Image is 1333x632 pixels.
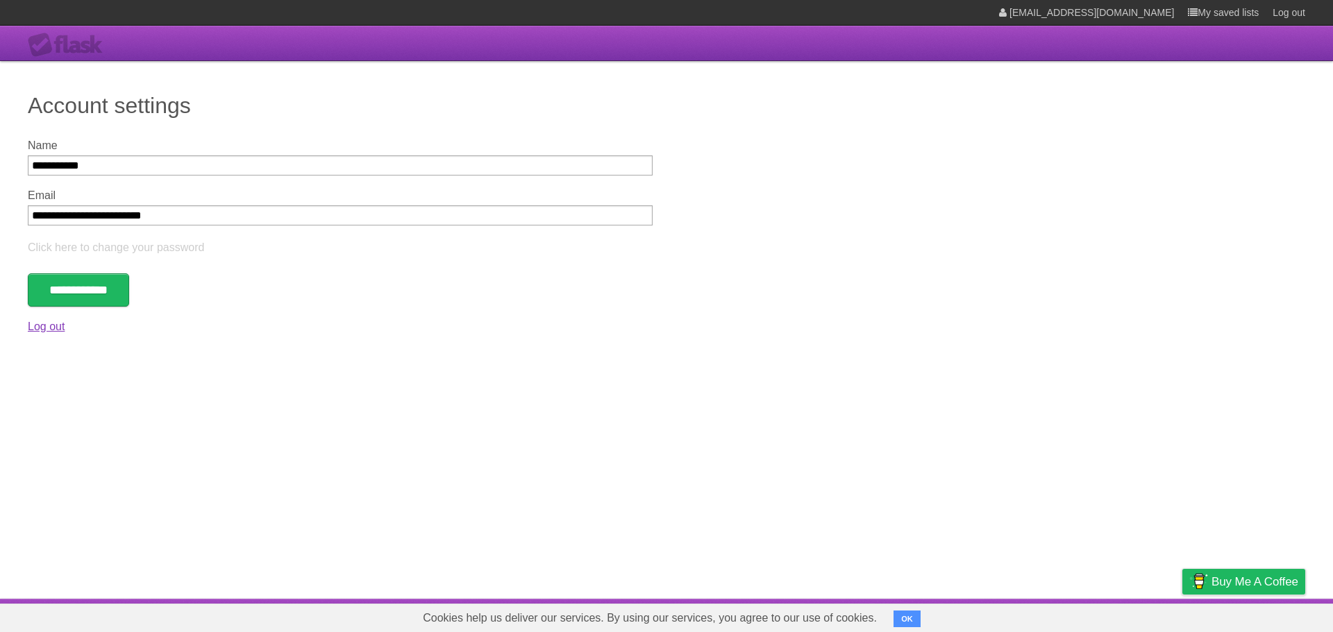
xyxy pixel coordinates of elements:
[1189,570,1208,593] img: Buy me a coffee
[1164,602,1200,629] a: Privacy
[998,602,1027,629] a: About
[28,139,653,152] label: Name
[409,604,891,632] span: Cookies help us deliver our services. By using our services, you agree to our use of cookies.
[28,189,653,202] label: Email
[28,89,1305,122] h1: Account settings
[1182,569,1305,595] a: Buy me a coffee
[894,610,921,627] button: OK
[28,321,65,332] a: Log out
[1212,570,1298,594] span: Buy me a coffee
[28,241,204,253] a: Click here to change your password
[28,33,111,58] div: Flask
[1218,602,1305,629] a: Suggest a feature
[1117,602,1148,629] a: Terms
[1043,602,1100,629] a: Developers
